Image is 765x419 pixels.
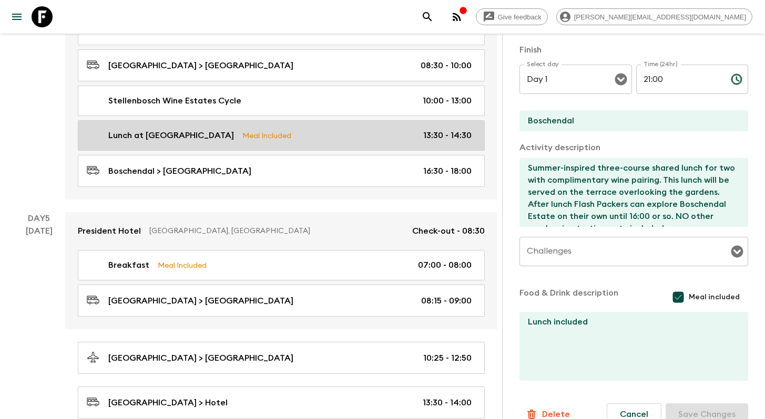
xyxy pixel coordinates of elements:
[108,259,149,271] p: Breakfast
[519,44,748,56] p: Finish
[423,129,472,142] p: 13:30 - 14:30
[476,8,548,25] a: Give feedback
[423,165,472,177] p: 16:30 - 18:00
[417,6,438,27] button: search adventures
[492,13,547,21] span: Give feedback
[78,155,485,187] a: Boschendal > [GEOGRAPHIC_DATA]16:30 - 18:00
[636,65,722,94] input: hh:mm
[108,295,293,307] p: [GEOGRAPHIC_DATA] > [GEOGRAPHIC_DATA]
[158,259,207,271] p: Meal Included
[519,141,748,154] p: Activity description
[78,49,485,81] a: [GEOGRAPHIC_DATA] > [GEOGRAPHIC_DATA]08:30 - 10:00
[423,95,472,107] p: 10:00 - 13:00
[519,158,740,227] textarea: Casual dining: tapas style food boards
[108,59,293,72] p: [GEOGRAPHIC_DATA] > [GEOGRAPHIC_DATA]
[149,226,404,236] p: [GEOGRAPHIC_DATA], [GEOGRAPHIC_DATA]
[13,212,65,225] p: Day 5
[242,130,291,141] p: Meal Included
[78,342,485,374] a: [GEOGRAPHIC_DATA] > [GEOGRAPHIC_DATA]10:25 - 12:50
[418,259,472,271] p: 07:00 - 08:00
[568,13,752,21] span: [PERSON_NAME][EMAIL_ADDRESS][DOMAIN_NAME]
[423,396,472,409] p: 13:30 - 14:00
[65,212,497,250] a: President Hotel[GEOGRAPHIC_DATA], [GEOGRAPHIC_DATA]Check-out - 08:30
[519,312,740,381] textarea: Meal included
[78,225,141,237] p: President Hotel
[423,352,472,364] p: 10:25 - 12:50
[519,110,740,131] input: End Location (leave blank if same as Start)
[614,72,628,87] button: Open
[6,6,27,27] button: menu
[108,396,228,409] p: [GEOGRAPHIC_DATA] > Hotel
[726,69,747,90] button: Choose time, selected time is 9:00 PM
[78,285,485,317] a: [GEOGRAPHIC_DATA] > [GEOGRAPHIC_DATA]08:15 - 09:00
[412,225,485,237] p: Check-out - 08:30
[527,60,559,69] label: Select day
[108,352,293,364] p: [GEOGRAPHIC_DATA] > [GEOGRAPHIC_DATA]
[421,295,472,307] p: 08:15 - 09:00
[108,129,234,142] p: Lunch at [GEOGRAPHIC_DATA]
[519,287,618,308] p: Food & Drink description
[421,59,472,72] p: 08:30 - 10:00
[644,60,678,69] label: Time (24hr)
[689,292,740,302] span: Meal included
[78,250,485,280] a: BreakfastMeal Included07:00 - 08:00
[108,95,241,107] p: Stellenbosch Wine Estates Cycle
[78,120,485,151] a: Lunch at [GEOGRAPHIC_DATA]Meal Included13:30 - 14:30
[556,8,752,25] div: [PERSON_NAME][EMAIL_ADDRESS][DOMAIN_NAME]
[78,386,485,418] a: [GEOGRAPHIC_DATA] > Hotel13:30 - 14:00
[78,86,485,116] a: Stellenbosch Wine Estates Cycle10:00 - 13:00
[730,244,744,259] button: Open
[108,165,251,177] p: Boschendal > [GEOGRAPHIC_DATA]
